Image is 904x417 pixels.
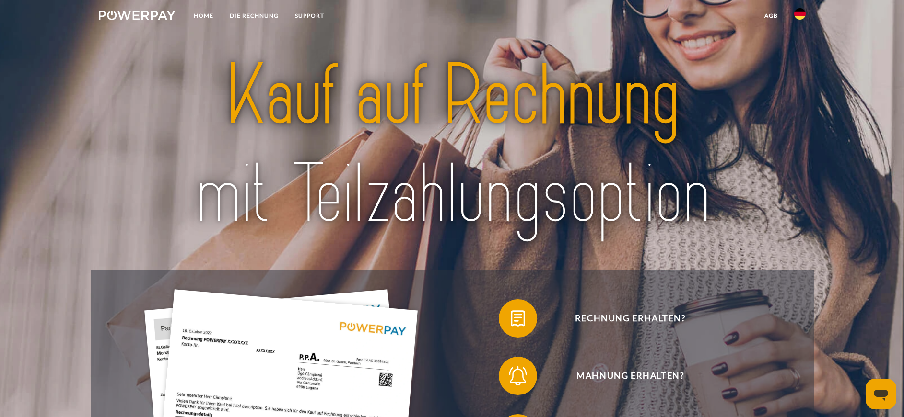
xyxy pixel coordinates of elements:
img: title-powerpay_de.svg [133,42,770,249]
img: qb_bill.svg [506,306,530,330]
button: Rechnung erhalten? [499,299,748,338]
a: SUPPORT [287,7,332,24]
span: Mahnung erhalten? [513,357,748,395]
img: de [794,8,806,20]
img: logo-powerpay-white.svg [99,11,176,20]
a: DIE RECHNUNG [222,7,287,24]
button: Mahnung erhalten? [499,357,748,395]
iframe: Schaltfläche zum Öffnen des Messaging-Fensters [866,379,896,409]
a: agb [756,7,786,24]
span: Rechnung erhalten? [513,299,748,338]
a: Home [186,7,222,24]
img: qb_bell.svg [506,364,530,388]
